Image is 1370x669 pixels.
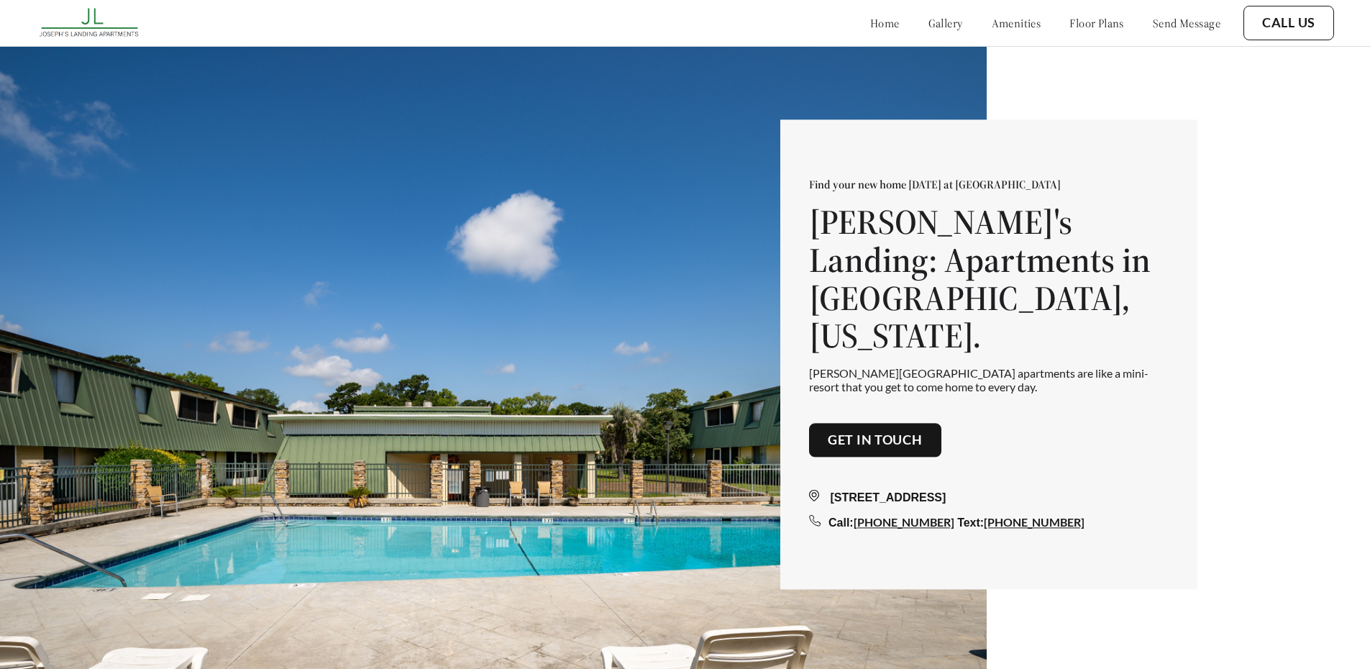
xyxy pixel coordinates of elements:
[854,516,954,529] a: [PHONE_NUMBER]
[809,490,1169,507] div: [STREET_ADDRESS]
[809,203,1169,355] h1: [PERSON_NAME]'s Landing: Apartments in [GEOGRAPHIC_DATA], [US_STATE].
[1262,15,1315,31] a: Call Us
[1243,6,1334,40] button: Call Us
[928,16,963,30] a: gallery
[809,367,1169,394] p: [PERSON_NAME][GEOGRAPHIC_DATA] apartments are like a mini-resort that you get to come home to eve...
[984,516,1084,529] a: [PHONE_NUMBER]
[36,4,145,42] img: josephs_landing_logo.png
[1153,16,1220,30] a: send message
[828,517,854,529] span: Call:
[957,517,984,529] span: Text:
[870,16,900,30] a: home
[992,16,1041,30] a: amenities
[809,423,941,458] button: Get in touch
[828,432,923,448] a: Get in touch
[1069,16,1124,30] a: floor plans
[809,177,1169,191] p: Find your new home [DATE] at [GEOGRAPHIC_DATA]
